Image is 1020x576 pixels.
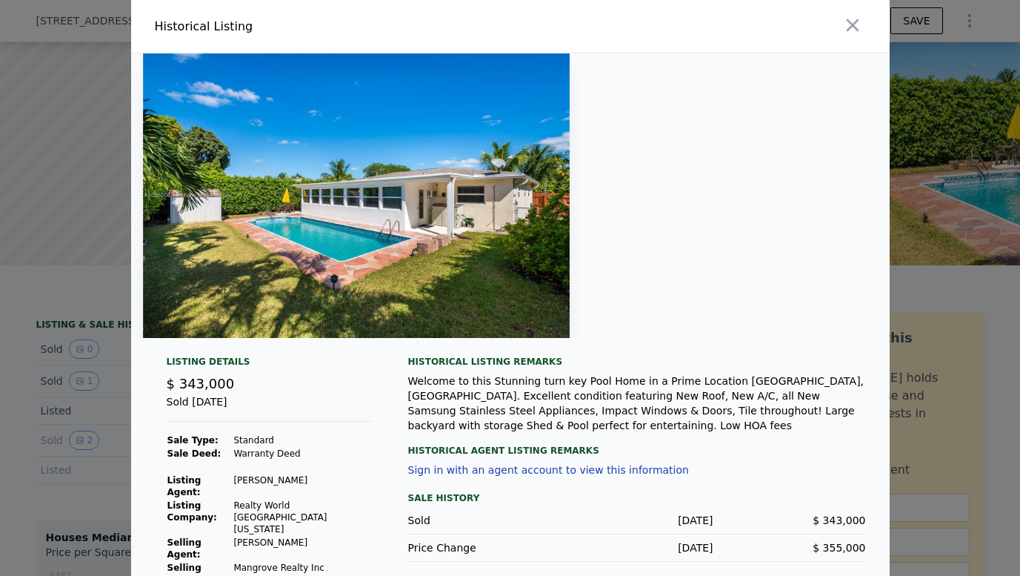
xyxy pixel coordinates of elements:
[408,540,561,555] div: Price Change
[167,537,201,560] strong: Selling Agent:
[408,489,866,507] div: Sale History
[408,374,866,433] div: Welcome to this Stunning turn key Pool Home in a Prime Location [GEOGRAPHIC_DATA], [GEOGRAPHIC_DA...
[143,53,570,338] img: Property Img
[167,448,221,459] strong: Sale Deed:
[233,474,372,499] td: [PERSON_NAME]
[561,513,713,528] div: [DATE]
[813,514,865,526] span: $ 343,000
[167,435,219,446] strong: Sale Type:
[155,18,504,36] div: Historical Listing
[167,394,373,422] div: Sold [DATE]
[167,475,201,497] strong: Listing Agent:
[408,433,866,457] div: Historical Agent Listing Remarks
[561,540,713,555] div: [DATE]
[167,500,217,523] strong: Listing Company:
[408,464,689,476] button: Sign in with an agent account to view this information
[167,356,373,374] div: Listing Details
[167,376,235,391] span: $ 343,000
[233,536,372,561] td: [PERSON_NAME]
[233,499,372,536] td: Realty World [GEOGRAPHIC_DATA][US_STATE]
[233,447,372,460] td: Warranty Deed
[813,542,865,554] span: $ 355,000
[408,356,866,368] div: Historical Listing remarks
[233,434,372,447] td: Standard
[408,513,561,528] div: Sold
